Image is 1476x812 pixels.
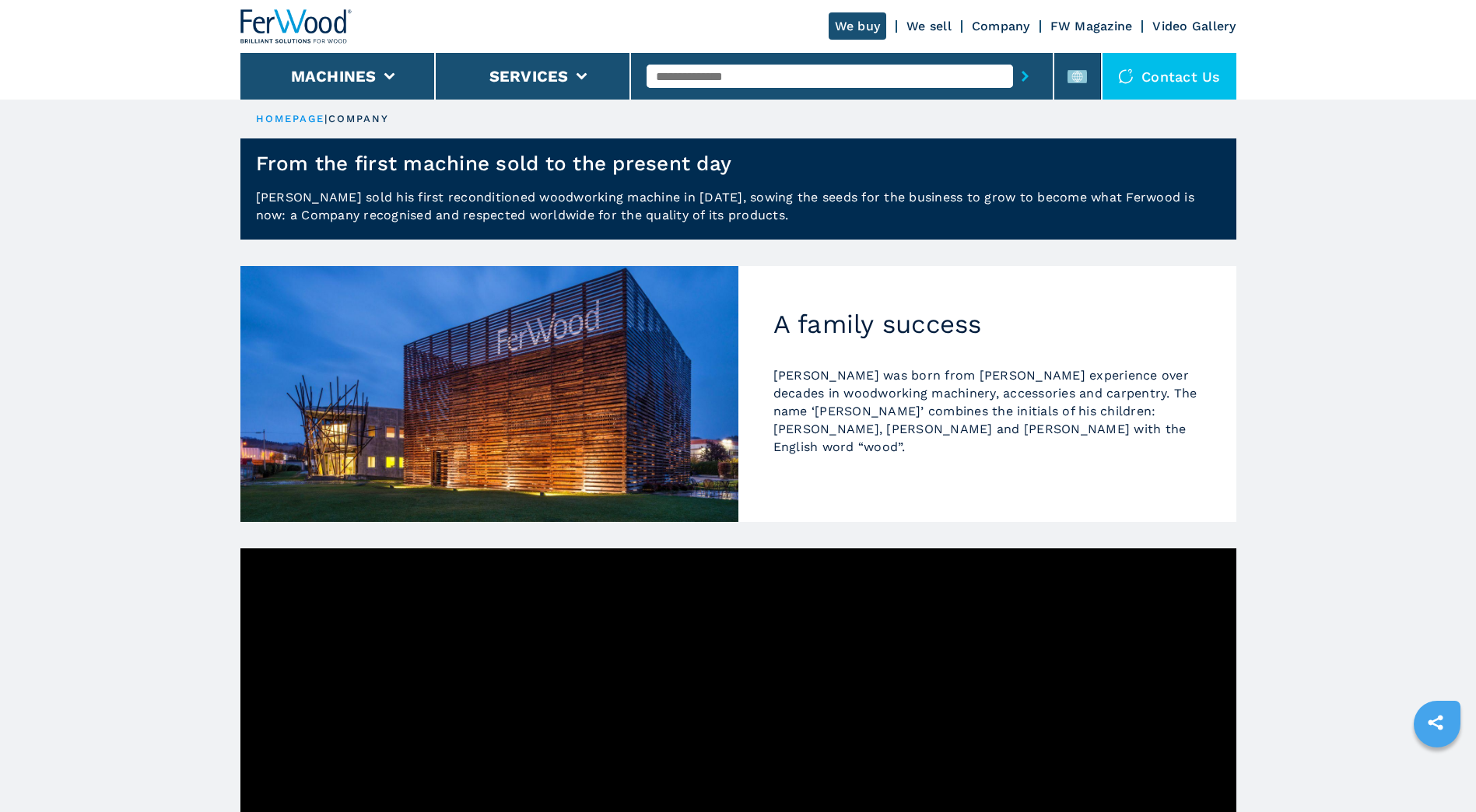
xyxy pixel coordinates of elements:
[256,113,325,124] a: HOMEPAGE
[291,67,377,86] button: Machines
[829,12,887,40] a: We buy
[240,266,738,522] img: A family success
[240,188,1236,240] p: [PERSON_NAME] sold his first reconditioned woodworking machine in [DATE], sowing the seeds for th...
[1152,19,1236,33] a: Video Gallery
[1013,58,1037,94] button: submit-button
[1118,68,1134,84] img: Contact us
[1050,19,1133,33] a: FW Magazine
[906,19,952,33] a: We sell
[773,309,1201,340] h2: A family success
[1416,703,1455,742] a: sharethis
[324,113,328,124] span: |
[972,19,1030,33] a: Company
[256,151,732,176] h1: From the first machine sold to the present day
[773,366,1201,456] p: [PERSON_NAME] was born from [PERSON_NAME] experience over decades in woodworking machinery, acces...
[1410,742,1464,800] iframe: Chat
[489,67,569,86] button: Services
[328,112,390,126] p: company
[240,9,352,44] img: Ferwood
[1103,53,1236,100] div: Contact us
